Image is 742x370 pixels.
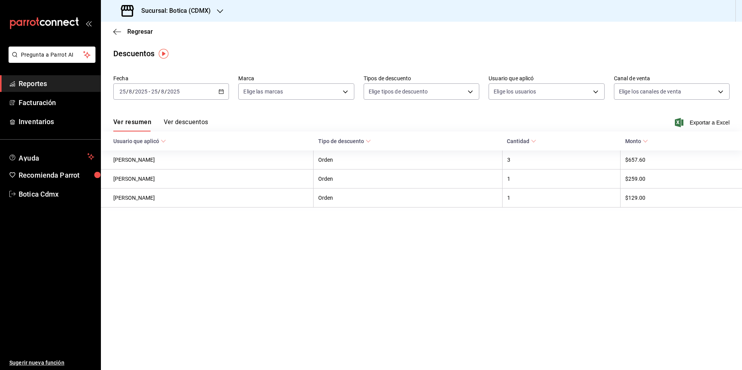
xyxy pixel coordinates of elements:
span: Usuario que aplicó [113,138,166,144]
span: Inventarios [19,116,94,127]
button: Exportar a Excel [676,118,730,127]
span: Elige las marcas [243,88,283,95]
label: Canal de venta [614,76,730,81]
th: $129.00 [621,188,742,207]
button: open_drawer_menu [85,20,92,26]
th: Orden [314,150,503,169]
input: -- [128,88,132,95]
input: ---- [135,88,148,95]
span: Cantidad [507,138,536,144]
th: [PERSON_NAME] [101,150,314,169]
label: Usuario que aplicó [489,76,604,81]
div: Descuentos [113,48,154,59]
input: -- [161,88,165,95]
th: Orden [314,169,503,188]
th: $259.00 [621,169,742,188]
th: 1 [502,169,620,188]
input: ---- [167,88,180,95]
span: Reportes [19,78,94,89]
th: [PERSON_NAME] [101,188,314,207]
span: / [126,88,128,95]
label: Tipos de descuento [364,76,479,81]
span: Facturación [19,97,94,108]
span: / [132,88,135,95]
button: Regresar [113,28,153,35]
input: -- [119,88,126,95]
span: / [165,88,167,95]
span: Monto [625,138,648,144]
span: Pregunta a Parrot AI [21,51,83,59]
span: Botica Cdmx [19,189,94,199]
th: [PERSON_NAME] [101,169,314,188]
span: Elige tipos de descuento [369,88,428,95]
button: Pregunta a Parrot AI [9,47,95,63]
th: Orden [314,188,503,207]
span: Tipo de descuento [318,138,371,144]
span: / [158,88,160,95]
span: Elige los canales de venta [619,88,681,95]
button: Ver resumen [113,118,151,131]
img: Tooltip marker [159,49,168,59]
span: Sugerir nueva función [9,359,94,367]
span: - [149,88,150,95]
input: -- [151,88,158,95]
th: 3 [502,150,620,169]
span: Elige los usuarios [494,88,536,95]
label: Marca [238,76,354,81]
th: $657.60 [621,150,742,169]
span: Regresar [127,28,153,35]
label: Fecha [113,76,229,81]
button: Ver descuentos [164,118,208,131]
div: navigation tabs [113,118,208,131]
th: 1 [502,188,620,207]
span: Recomienda Parrot [19,170,94,180]
h3: Sucursal: Botica (CDMX) [135,6,211,16]
a: Pregunta a Parrot AI [5,56,95,64]
span: Ayuda [19,152,84,161]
